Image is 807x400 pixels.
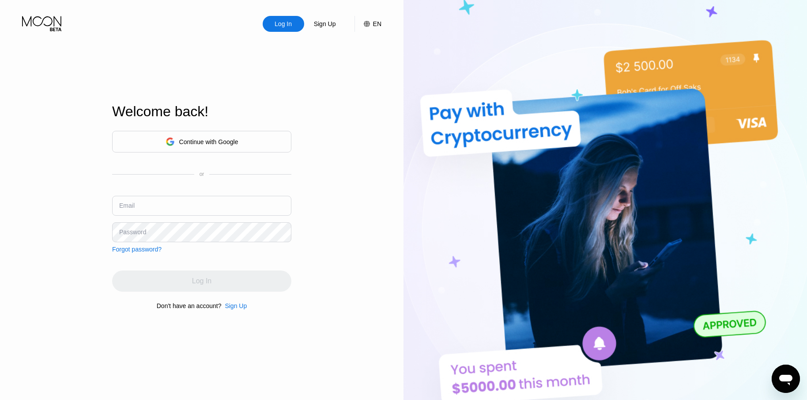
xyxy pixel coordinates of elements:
[274,19,293,28] div: Log In
[112,103,291,120] div: Welcome back!
[119,229,146,236] div: Password
[304,16,346,32] div: Sign Up
[200,171,204,177] div: or
[179,138,238,145] div: Continue with Google
[119,202,135,209] div: Email
[112,131,291,152] div: Continue with Google
[373,20,381,27] div: EN
[221,302,247,309] div: Sign Up
[225,302,247,309] div: Sign Up
[263,16,304,32] div: Log In
[157,302,222,309] div: Don't have an account?
[313,19,337,28] div: Sign Up
[112,246,162,253] div: Forgot password?
[772,365,800,393] iframe: Button to launch messaging window
[354,16,381,32] div: EN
